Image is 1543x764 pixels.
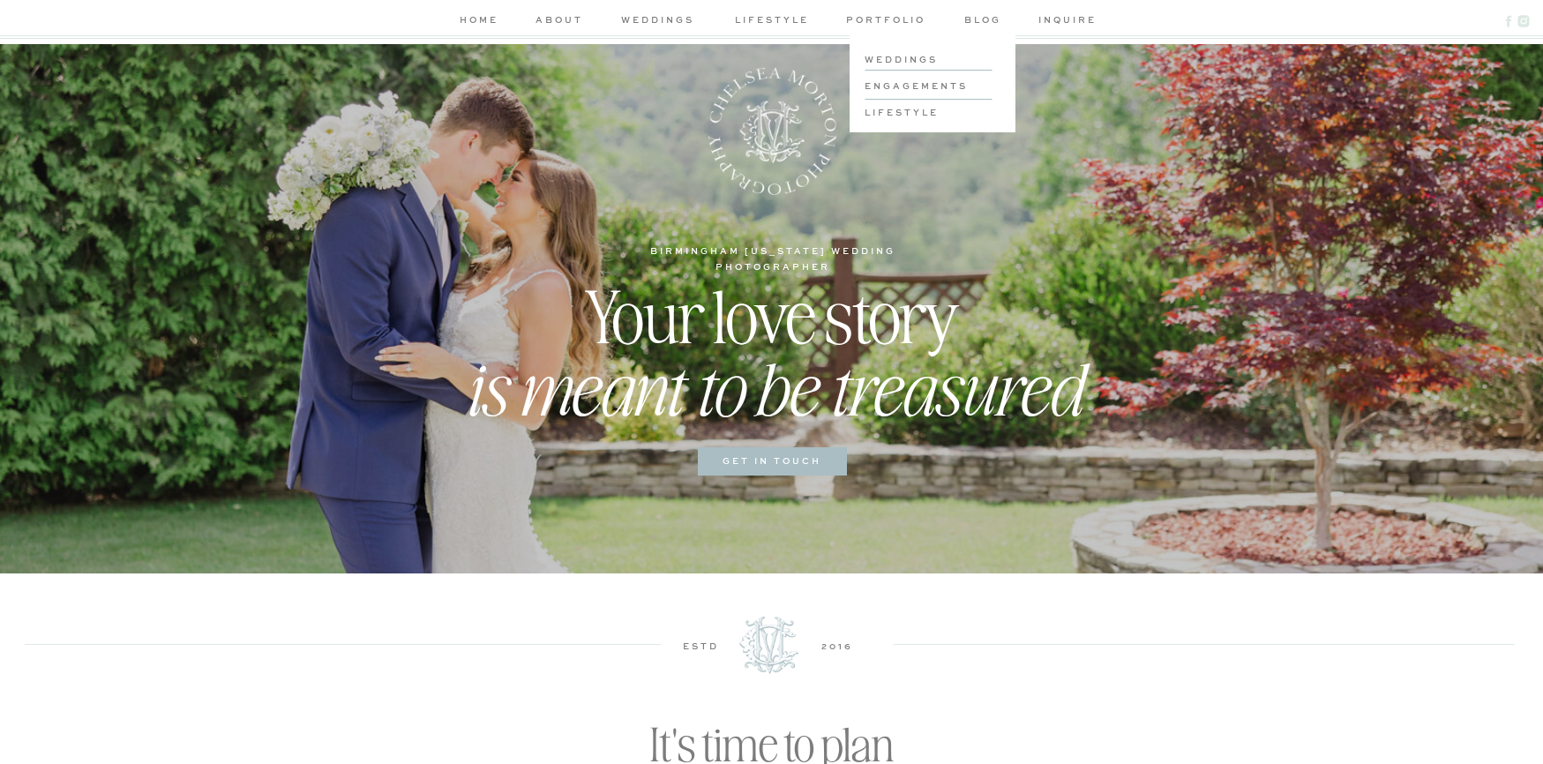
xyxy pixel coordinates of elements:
a: inquire [1038,12,1089,31]
h2: is meant to be treasured [388,344,1156,435]
h2: It's time to plan the best party of your life [501,720,1043,754]
a: lifestyle [730,12,814,31]
a: get in touch [708,453,837,470]
a: about [533,12,586,31]
a: home [456,12,503,31]
h2: Your love story [443,272,1102,331]
h3: estd [662,639,741,652]
a: blog [958,12,1008,31]
a: lifestyle [865,105,998,118]
h1: birmingham [US_STATE] wedding photographer [595,243,950,260]
h3: 2016 [798,639,877,652]
a: engagements [865,79,998,92]
a: portfolio [844,12,928,31]
a: weddings [616,12,700,31]
a: weddings [865,52,998,65]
